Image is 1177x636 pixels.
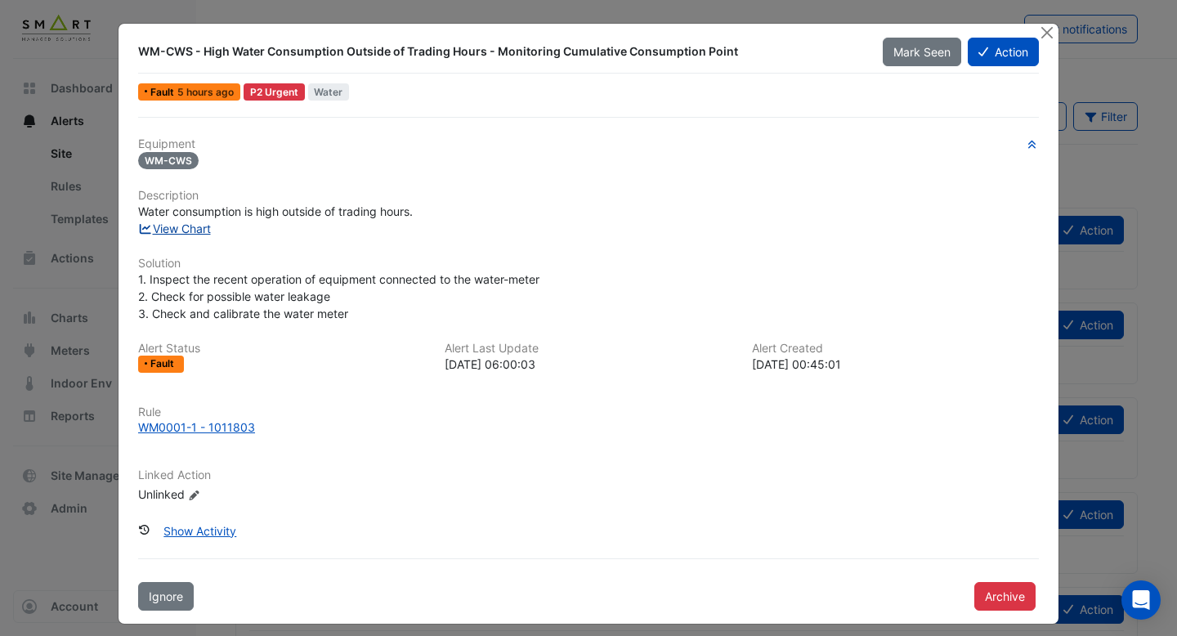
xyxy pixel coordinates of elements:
h6: Description [138,189,1039,203]
button: Mark Seen [883,38,961,66]
div: Unlinked [138,486,334,503]
button: Close [1038,24,1055,41]
div: Open Intercom Messenger [1121,580,1161,620]
button: Show Activity [153,517,247,545]
a: WM0001-1 - 1011803 [138,419,1039,436]
h6: Alert Last Update [445,342,732,356]
h6: Solution [138,257,1039,271]
span: Ignore [149,589,183,603]
button: Archive [974,582,1036,611]
button: Ignore [138,582,194,611]
h6: Alert Created [752,342,1039,356]
h6: Rule [138,405,1039,419]
span: Mon 13-Oct-2025 07:00 CEST [177,86,234,98]
div: [DATE] 00:45:01 [752,356,1039,373]
h6: Equipment [138,137,1039,151]
h6: Alert Status [138,342,425,356]
span: Water consumption is high outside of trading hours. [138,204,413,218]
span: WM-CWS [138,152,199,169]
span: 1. Inspect the recent operation of equipment connected to the water-meter 2. Check for possible w... [138,272,539,320]
a: View Chart [138,222,211,235]
fa-icon: Edit Linked Action [188,489,200,501]
button: Action [968,38,1039,66]
div: [DATE] 06:00:03 [445,356,732,373]
span: Fault [150,87,177,97]
span: Mark Seen [893,45,951,59]
h6: Linked Action [138,468,1039,482]
div: WM0001-1 - 1011803 [138,419,255,436]
span: Water [308,83,350,101]
span: Fault [150,359,177,369]
div: P2 Urgent [244,83,305,101]
div: WM-CWS - High Water Consumption Outside of Trading Hours - Monitoring Cumulative Consumption Point [138,43,863,60]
